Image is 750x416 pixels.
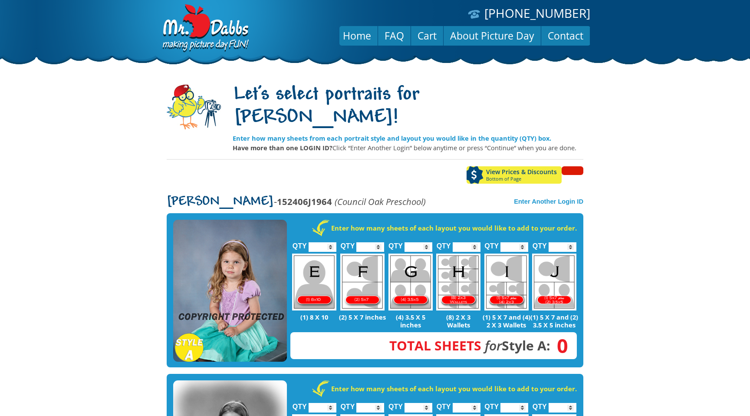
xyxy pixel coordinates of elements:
[467,166,562,184] a: View Prices & DiscountsBottom of Page
[233,84,583,130] h1: Let's select portraits for [PERSON_NAME]!
[486,176,562,182] span: Bottom of Page
[233,143,583,152] p: Click “Enter Another Login” below anytime or press “Continue” when you are done.
[290,313,339,321] p: (1) 8 X 10
[389,337,481,354] span: Total Sheets
[335,195,426,208] em: (Council Oak Preschool)
[336,25,378,46] a: Home
[437,233,451,254] label: QTY
[293,393,307,415] label: QTY
[484,233,499,254] label: QTY
[292,254,336,310] img: E
[484,393,499,415] label: QTY
[533,393,547,415] label: QTY
[388,393,403,415] label: QTY
[378,25,411,46] a: FAQ
[436,254,480,310] img: H
[293,233,307,254] label: QTY
[388,233,403,254] label: QTY
[444,25,541,46] a: About Picture Day
[331,384,577,393] strong: Enter how many sheets of each layout you would like to add to your order.
[411,25,443,46] a: Cart
[167,197,426,207] p: -
[533,233,547,254] label: QTY
[388,254,433,310] img: G
[173,220,287,362] img: STYLE A
[233,134,551,142] strong: Enter how many sheets from each portrait style and layout you would like in the quantity (QTY) box.
[482,313,530,329] p: (1) 5 X 7 and (4) 2 X 3 Wallets
[532,254,576,310] img: J
[541,25,590,46] a: Contact
[485,337,502,354] em: for
[167,195,274,209] span: [PERSON_NAME]
[233,143,332,152] strong: Have more than one LOGIN ID?
[331,224,577,232] strong: Enter how many sheets of each layout you would like to add to your order.
[550,341,568,350] span: 0
[389,337,550,354] strong: Style A:
[340,254,385,310] img: F
[340,393,355,415] label: QTY
[386,313,434,329] p: (4) 3.5 X 5 inches
[167,85,221,129] img: camera-mascot
[434,313,483,329] p: (8) 2 X 3 Wallets
[340,233,355,254] label: QTY
[484,5,590,21] a: [PHONE_NUMBER]
[514,198,583,205] a: Enter Another Login ID
[530,313,579,329] p: (1) 5 X 7 and (2) 3.5 X 5 inches
[437,393,451,415] label: QTY
[160,4,250,53] img: Dabbs Company
[484,254,529,310] img: I
[277,195,332,208] strong: 152406J1964
[339,313,387,321] p: (2) 5 X 7 inches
